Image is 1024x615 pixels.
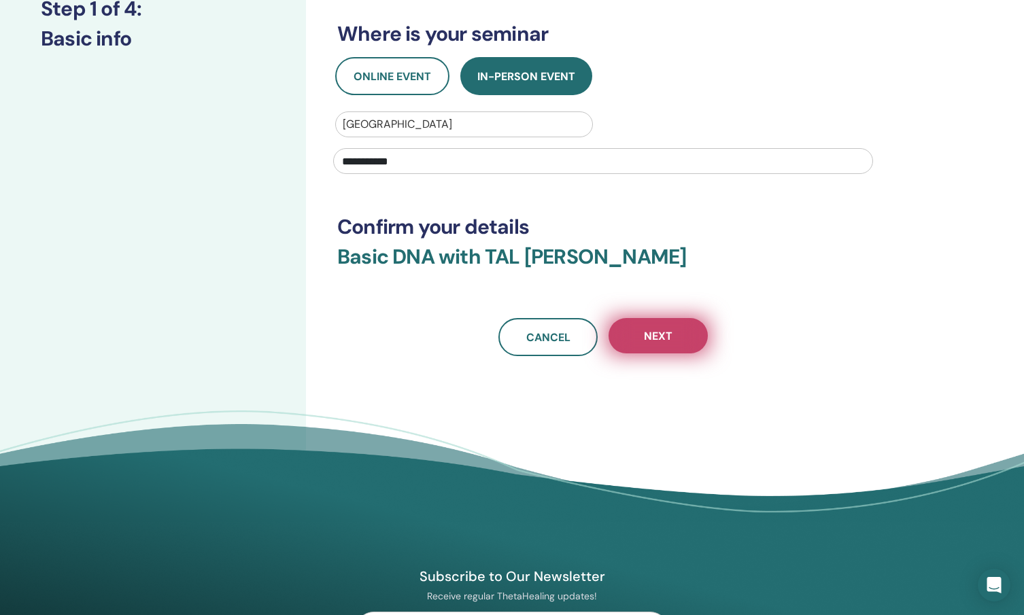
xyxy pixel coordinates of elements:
[335,57,449,95] button: Online Event
[978,569,1010,601] div: Open Intercom Messenger
[477,69,575,84] span: In-Person Event
[337,215,869,239] h3: Confirm your details
[41,27,265,51] h3: Basic info
[355,567,669,585] h4: Subscribe to Our Newsletter
[355,590,669,602] p: Receive regular ThetaHealing updates!
[498,318,598,356] a: Cancel
[526,330,570,345] span: Cancel
[337,245,869,285] h3: Basic DNA with TAL [PERSON_NAME]
[337,22,869,46] h3: Where is your seminar
[644,329,672,343] span: Next
[609,318,708,353] button: Next
[354,69,431,84] span: Online Event
[460,57,592,95] button: In-Person Event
